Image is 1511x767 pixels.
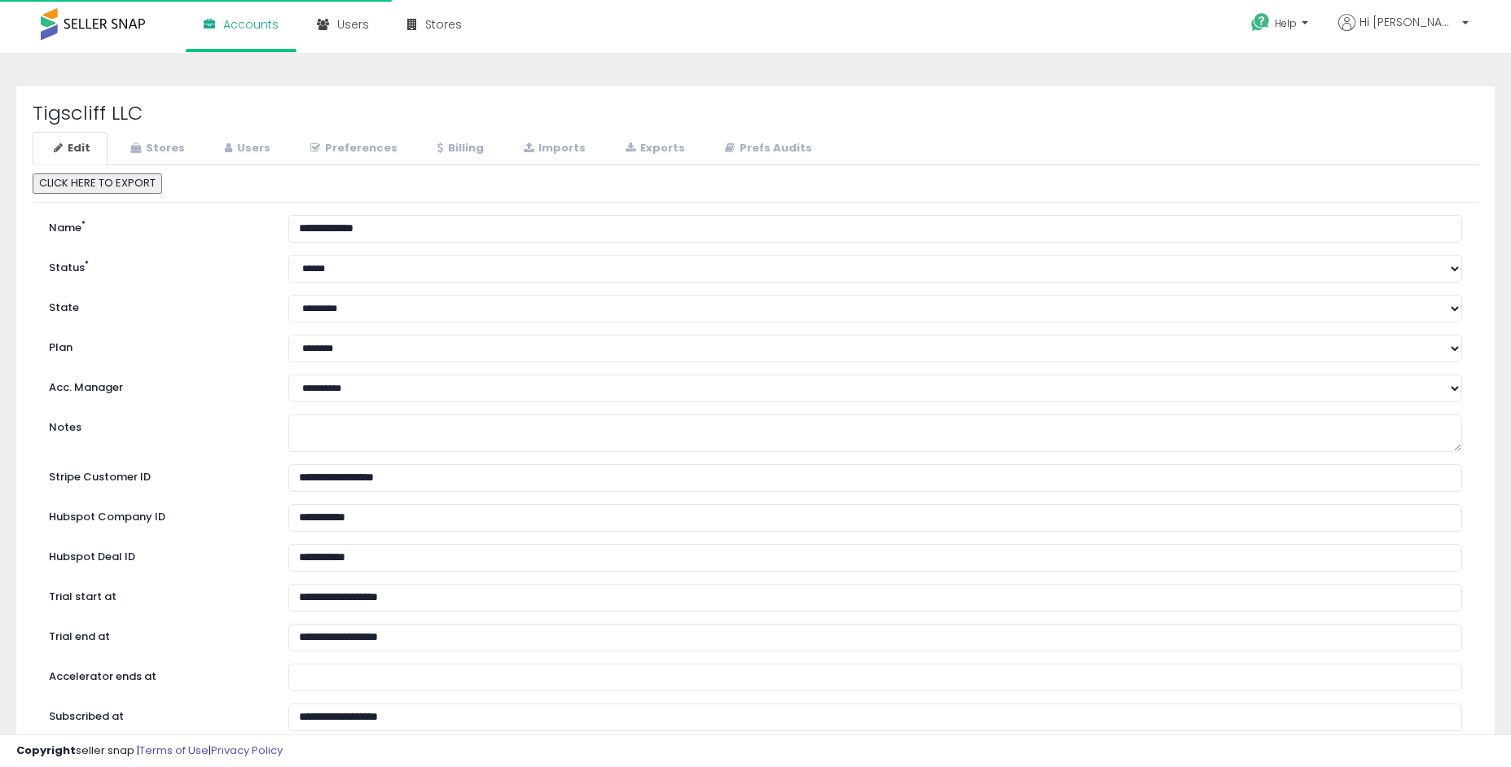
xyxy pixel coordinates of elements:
[503,132,603,165] a: Imports
[139,743,209,758] a: Terms of Use
[416,132,501,165] a: Billing
[1338,14,1469,50] a: Hi [PERSON_NAME]
[425,16,462,33] span: Stores
[33,132,108,165] a: Edit
[37,414,276,436] label: Notes
[33,103,1478,124] h2: Tigscliff LLC
[704,132,829,165] a: Prefs Audits
[37,295,276,316] label: State
[16,743,283,759] div: seller snap | |
[204,132,288,165] a: Users
[37,335,276,356] label: Plan
[37,624,276,645] label: Trial end at
[1275,16,1297,30] span: Help
[37,255,276,276] label: Status
[37,504,276,525] label: Hubspot Company ID
[109,132,202,165] a: Stores
[37,544,276,565] label: Hubspot Deal ID
[1359,14,1457,30] span: Hi [PERSON_NAME]
[37,703,276,725] label: Subscribed at
[16,743,76,758] strong: Copyright
[37,584,276,605] label: Trial start at
[37,375,276,396] label: Acc. Manager
[337,16,369,33] span: Users
[289,132,415,165] a: Preferences
[1250,12,1271,33] i: Get Help
[37,215,276,236] label: Name
[37,664,276,685] label: Accelerator ends at
[604,132,702,165] a: Exports
[211,743,283,758] a: Privacy Policy
[223,16,279,33] span: Accounts
[33,173,162,194] button: CLICK HERE TO EXPORT
[37,464,276,485] label: Stripe Customer ID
